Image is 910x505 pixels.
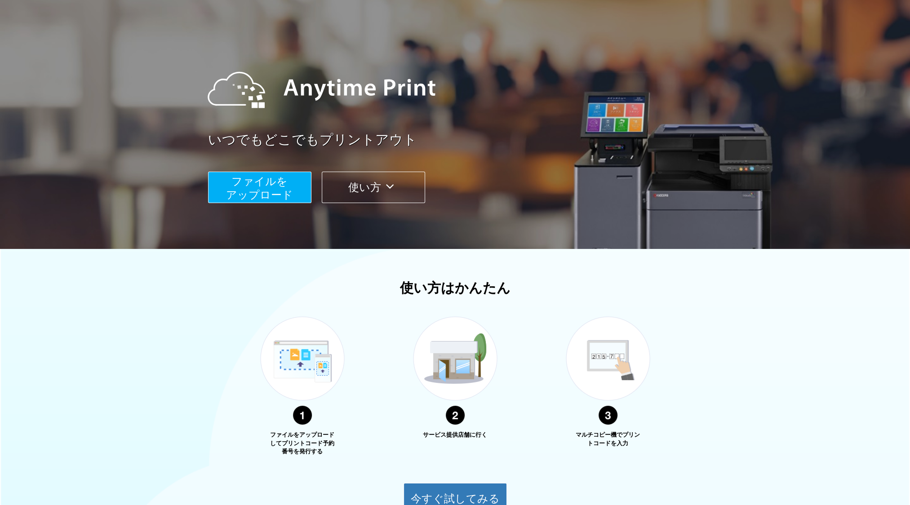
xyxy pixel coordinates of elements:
[269,431,336,456] p: ファイルをアップロードしてプリントコード予約番号を発行する
[208,172,311,203] button: ファイルを​​アップロード
[574,431,642,447] p: マルチコピー機でプリントコードを入力
[422,431,489,439] p: サービス提供店舗に行く
[322,172,425,203] button: 使い方
[226,175,293,201] span: ファイルを ​​アップロード
[208,130,725,150] a: いつでもどこでもプリントアウト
